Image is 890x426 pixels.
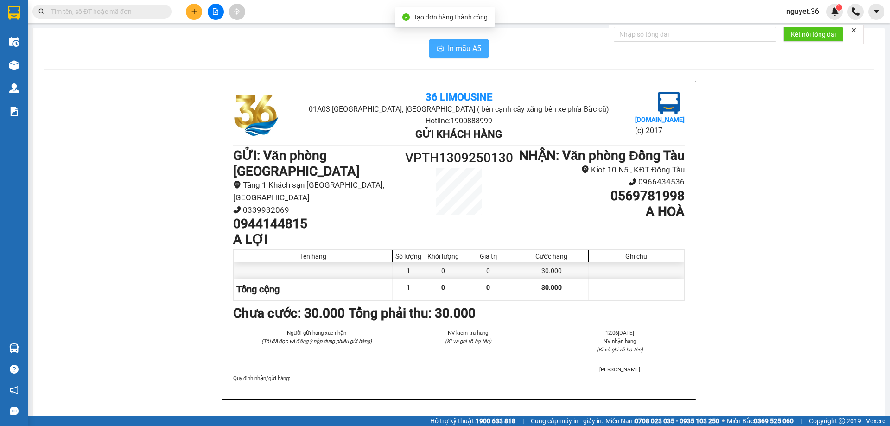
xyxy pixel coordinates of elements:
[426,91,492,103] b: 36 Limousine
[430,416,515,426] span: Hỗ trợ kỹ thuật:
[233,179,402,203] li: Tầng 1 Khách sạn [GEOGRAPHIC_DATA], [GEOGRAPHIC_DATA]
[233,204,402,216] li: 0339932069
[208,4,224,20] button: file-add
[779,6,826,17] span: nguyet.36
[38,8,45,15] span: search
[234,8,240,15] span: aim
[236,284,280,295] span: Tổng cộng
[541,284,562,291] span: 30.000
[429,39,489,58] button: printerIn mẫu A5
[233,374,685,382] div: Quy định nhận/gửi hàng :
[635,417,719,425] strong: 0708 023 035 - 0935 103 250
[591,253,681,260] div: Ghi chú
[233,232,402,248] h1: A LỢI
[252,329,381,337] li: Người gửi hàng xác nhận
[476,417,515,425] strong: 1900 633 818
[441,284,445,291] span: 0
[425,262,462,279] div: 0
[839,418,845,424] span: copyright
[801,416,802,426] span: |
[605,416,719,426] span: Miền Nam
[868,4,884,20] button: caret-down
[836,4,842,11] sup: 1
[635,116,685,123] b: [DOMAIN_NAME]
[51,6,160,17] input: Tìm tên, số ĐT hoặc mã đơn
[837,4,840,11] span: 1
[519,148,685,163] b: NHẬN : Văn phòng Đồng Tàu
[349,305,476,321] b: Tổng phải thu: 30.000
[791,29,836,39] span: Kết nối tổng đài
[555,365,685,374] li: [PERSON_NAME]
[413,13,488,21] span: Tạo đơn hàng thành công
[395,253,422,260] div: Số lượng
[486,284,490,291] span: 0
[427,253,459,260] div: Khối lượng
[236,253,390,260] div: Tên hàng
[186,4,202,20] button: plus
[464,253,512,260] div: Giá trị
[515,262,589,279] div: 30.000
[515,204,685,220] h1: A HOÀ
[872,7,881,16] span: caret-down
[515,176,685,188] li: 0966434536
[581,165,589,173] span: environment
[517,253,586,260] div: Cước hàng
[614,27,776,42] input: Nhập số tổng đài
[403,329,533,337] li: NV kiểm tra hàng
[531,416,603,426] span: Cung cấp máy in - giấy in:
[831,7,839,16] img: icon-new-feature
[445,338,491,344] i: (Kí và ghi rõ họ tên)
[658,92,680,114] img: logo.jpg
[8,6,20,20] img: logo-vxr
[10,365,19,374] span: question-circle
[10,407,19,415] span: message
[437,45,444,53] span: printer
[402,148,515,168] h1: VPTH1309250130
[393,262,425,279] div: 1
[727,416,794,426] span: Miền Bắc
[261,338,372,344] i: (Tôi đã đọc và đồng ý nộp dung phiếu gửi hàng)
[597,346,643,353] i: (Kí và ghi rõ họ tên)
[229,4,245,20] button: aim
[233,305,345,321] b: Chưa cước : 30.000
[852,7,860,16] img: phone-icon
[522,416,524,426] span: |
[9,83,19,93] img: warehouse-icon
[515,164,685,176] li: Kiot 10 N5 , KĐT Đồng Tàu
[308,103,609,115] li: 01A03 [GEOGRAPHIC_DATA], [GEOGRAPHIC_DATA] ( bên cạnh cây xăng bến xe phía Bắc cũ)
[308,115,609,127] li: Hotline: 1900888999
[555,337,685,345] li: NV nhận hàng
[783,27,843,42] button: Kết nối tổng đài
[9,60,19,70] img: warehouse-icon
[233,92,280,139] img: logo.jpg
[515,188,685,204] h1: 0569781998
[191,8,197,15] span: plus
[555,329,685,337] li: 12:06[DATE]
[407,284,410,291] span: 1
[233,181,241,189] span: environment
[851,27,857,33] span: close
[9,37,19,47] img: warehouse-icon
[448,43,481,54] span: In mẫu A5
[402,13,410,21] span: check-circle
[629,178,636,186] span: phone
[754,417,794,425] strong: 0369 525 060
[10,386,19,394] span: notification
[722,419,725,423] span: ⚪️
[233,216,402,232] h1: 0944144815
[462,262,515,279] div: 0
[415,128,502,140] b: Gửi khách hàng
[9,343,19,353] img: warehouse-icon
[9,107,19,116] img: solution-icon
[233,206,241,214] span: phone
[233,148,360,179] b: GỬI : Văn phòng [GEOGRAPHIC_DATA]
[212,8,219,15] span: file-add
[635,125,685,136] li: (c) 2017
